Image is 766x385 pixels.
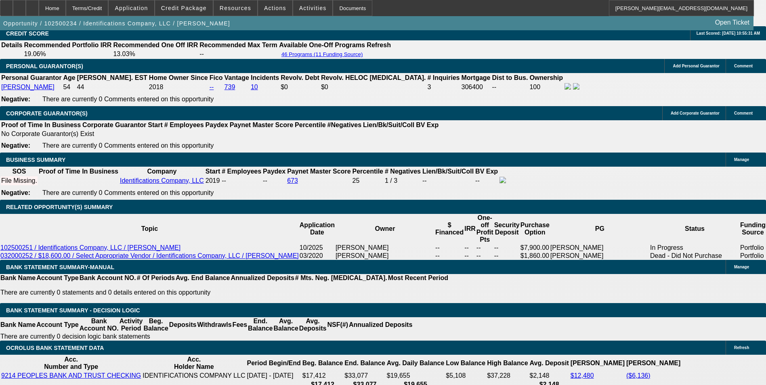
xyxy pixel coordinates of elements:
[199,50,278,58] td: --
[1,356,141,371] th: Acc. Number and Type
[214,0,257,16] button: Resources
[220,5,251,11] span: Resources
[529,83,563,92] td: 100
[529,74,563,81] b: Ownership
[115,5,148,11] span: Application
[464,244,476,252] td: --
[1,74,61,81] b: Personal Guarantor
[1,96,30,103] b: Negative:
[79,317,119,333] th: Bank Account NO.
[210,84,214,90] a: --
[109,0,154,16] button: Application
[299,244,335,252] td: 10/2025
[147,168,176,175] b: Company
[0,252,299,259] a: 032000252 / $18,600.00 / Select Appropriate Vendor / Identifications Company, LLC / [PERSON_NAME]
[487,372,528,380] td: $37,228
[251,84,258,90] a: 10
[427,83,460,92] td: 3
[6,157,65,163] span: BUSINESS SUMMARY
[63,83,76,92] td: 54
[149,84,164,90] span: 2018
[529,356,569,371] th: Avg. Deposit
[248,317,273,333] th: End. Balance
[279,51,365,58] button: 46 Programs (11 Funding Source)
[740,214,766,244] th: Funding Source
[287,177,298,184] a: 673
[299,214,335,244] th: Application Date
[246,356,301,371] th: Period Begin/End
[529,372,569,380] td: $2,148
[1,189,30,196] b: Negative:
[6,264,114,270] span: BANK STATEMENT SUMMARY-MANUAL
[169,317,197,333] th: Deposits
[650,214,740,244] th: Status
[734,64,753,68] span: Comment
[273,317,298,333] th: Avg. Balance
[626,372,651,379] a: ($6,136)
[520,244,550,252] td: $7,900.00
[734,157,749,162] span: Manage
[6,110,88,117] span: CORPORATE GUARANTOR(S)
[6,345,104,351] span: OCROLUS BANK STATEMENT DATA
[149,74,208,81] b: Home Owner Since
[385,177,421,184] div: 1 / 3
[353,168,383,175] b: Percentile
[6,30,49,37] span: CREDIT SCORE
[435,252,464,260] td: --
[281,74,319,81] b: Revolv. Debt
[487,356,528,371] th: High Balance
[445,356,486,371] th: Low Balance
[1,177,37,184] div: File Missing.
[42,142,214,149] span: There are currently 0 Comments entered on this opportunity
[293,0,333,16] button: Activities
[734,111,753,115] span: Comment
[494,244,520,252] td: --
[740,244,766,252] td: Portfolio
[734,265,749,269] span: Manage
[573,83,579,90] img: linkedin-icon.png
[264,5,286,11] span: Actions
[520,214,550,244] th: Purchase Option
[119,317,143,333] th: Activity Period
[230,274,294,282] th: Annualized Deposits
[82,121,146,128] b: Corporate Guarantor
[136,274,175,282] th: # Of Periods
[734,345,749,350] span: Refresh
[206,121,228,128] b: Paydex
[222,177,226,184] span: --
[550,252,650,260] td: [PERSON_NAME]
[492,83,529,92] td: --
[42,96,214,103] span: There are currently 0 Comments entered on this opportunity
[206,168,220,175] b: Start
[263,168,285,175] b: Paydex
[386,356,445,371] th: Avg. Daily Balance
[626,356,681,371] th: [PERSON_NAME]
[435,214,464,244] th: $ Financed
[571,372,594,379] a: $12,480
[476,252,494,260] td: --
[1,121,81,129] th: Proof of Time In Business
[327,121,362,128] b: #Negatives
[385,168,421,175] b: # Negatives
[445,372,486,380] td: $5,108
[494,214,520,244] th: Security Deposit
[386,372,445,380] td: $19,655
[461,83,491,92] td: 306400
[462,74,491,81] b: Mortgage
[1,372,141,379] a: 9214 PEOPLES BANK AND TRUST CHECKING
[262,176,286,185] td: --
[335,244,435,252] td: [PERSON_NAME]
[23,41,112,49] th: Recommended Portfolio IRR
[148,121,162,128] b: Start
[366,41,391,49] th: Refresh
[6,307,140,314] span: Bank Statement Summary - Decision Logic
[435,244,464,252] td: --
[321,74,426,81] b: Revolv. HELOC [MEDICAL_DATA].
[175,274,231,282] th: Avg. End Balance
[6,63,83,69] span: PERSONAL GUARANTOR(S)
[77,83,148,92] td: 44
[23,50,112,58] td: 19.06%
[225,84,235,90] a: 739
[363,121,414,128] b: Lien/Bk/Suit/Coll
[422,176,474,185] td: --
